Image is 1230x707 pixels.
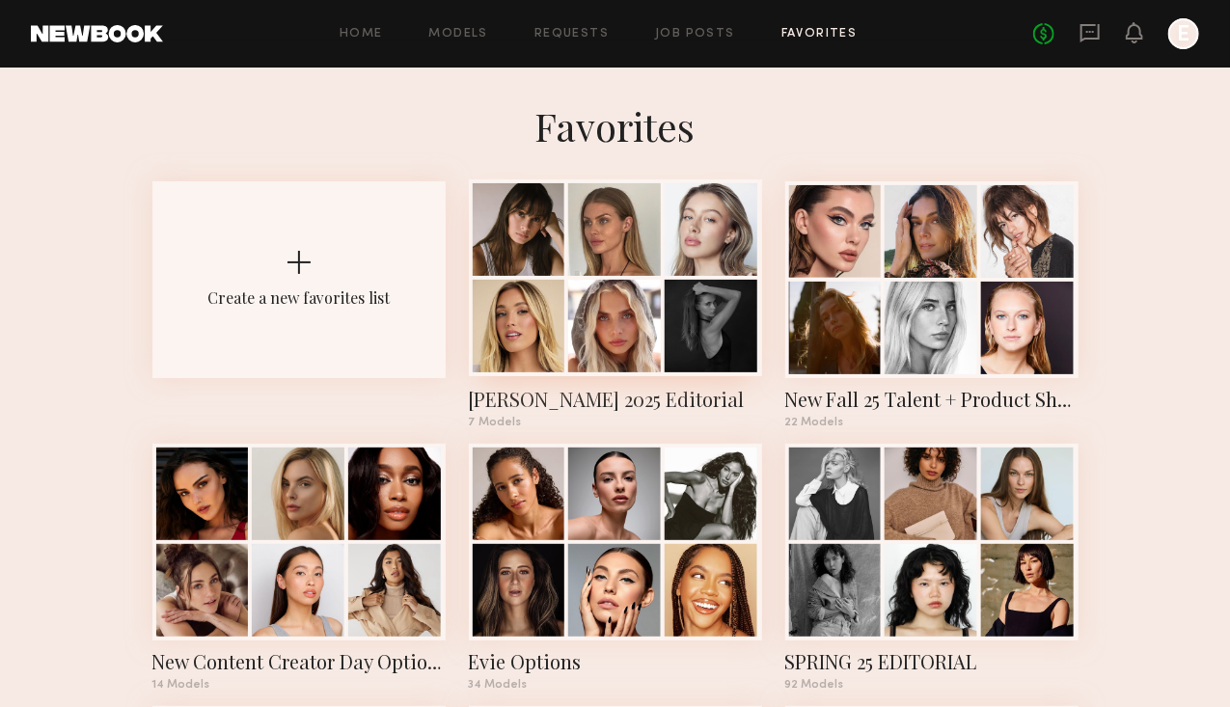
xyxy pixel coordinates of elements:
div: New Content Creator Day Options [152,648,446,675]
div: 34 Models [469,679,762,691]
a: Requests [534,28,609,41]
div: 22 Models [785,417,1079,428]
div: Evie Options [469,648,762,675]
a: [PERSON_NAME] 2025 Editorial7 Models [469,181,762,428]
div: 14 Models [152,679,446,691]
a: Favorites [781,28,858,41]
button: Create a new favorites list [152,181,446,444]
a: Job Posts [655,28,735,41]
div: Create a new favorites list [207,287,390,308]
a: New Content Creator Day Options14 Models [152,444,446,691]
a: Evie Options34 Models [469,444,762,691]
div: Evie Winter 2025 Editorial [469,386,762,413]
a: Home [340,28,383,41]
div: 92 Models [785,679,1079,691]
a: Models [429,28,488,41]
div: SPRING 25 EDITORIAL [785,648,1079,675]
div: New Fall 25 Talent + Product Shoot [785,386,1079,413]
div: 7 Models [469,417,762,428]
a: New Fall 25 Talent + Product Shoot22 Models [785,181,1079,428]
a: E [1168,18,1199,49]
a: SPRING 25 EDITORIAL92 Models [785,444,1079,691]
